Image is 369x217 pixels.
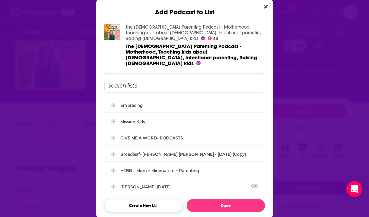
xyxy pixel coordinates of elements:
[187,199,265,212] button: Done
[126,43,257,66] span: The [DEMOGRAPHIC_DATA] Parenting Podcast - Motherhood, Teaching kids about [DEMOGRAPHIC_DATA], In...
[120,119,145,124] div: Mission Kids
[120,103,143,108] div: embracing
[120,152,246,157] div: Broadleaf- [PERSON_NAME] [PERSON_NAME] - [DATE] (Copy)
[120,184,175,189] div: [PERSON_NAME] [DATE]
[104,199,183,212] button: Create New List
[104,114,265,129] div: Mission Kids
[104,163,265,178] div: HTBB-- mom + minimalism + parenting
[261,3,270,11] button: Close
[120,168,199,173] div: HTBB-- mom + minimalism + parenting
[126,43,257,66] a: The Christian Parenting Podcast - Motherhood, Teaching kids about Jesus, Intentional parenting, R...
[120,135,183,140] div: GIVE ME A WORD- PODCASTS
[126,24,264,41] a: The Christian Parenting Podcast - Motherhood, Teaching kids about Jesus, Intentional parenting, R...
[346,181,362,197] div: Open Intercom Messenger
[171,188,175,189] button: View Link
[104,79,265,93] input: Search lists
[104,130,265,145] div: GIVE ME A WORD- PODCASTS
[104,24,120,40] img: The Christian Parenting Podcast - Motherhood, Teaching kids about Jesus, Intentional parenting, R...
[213,37,218,40] span: 56
[104,179,265,194] div: Harpinder Kaur Mann 5/8/25
[208,36,218,40] a: 56
[104,98,265,112] div: embracing
[104,147,265,161] div: Broadleaf- Holly Berkely Fletcher - June 5, 2025 (Copy)
[104,79,265,212] div: Add Podcast To List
